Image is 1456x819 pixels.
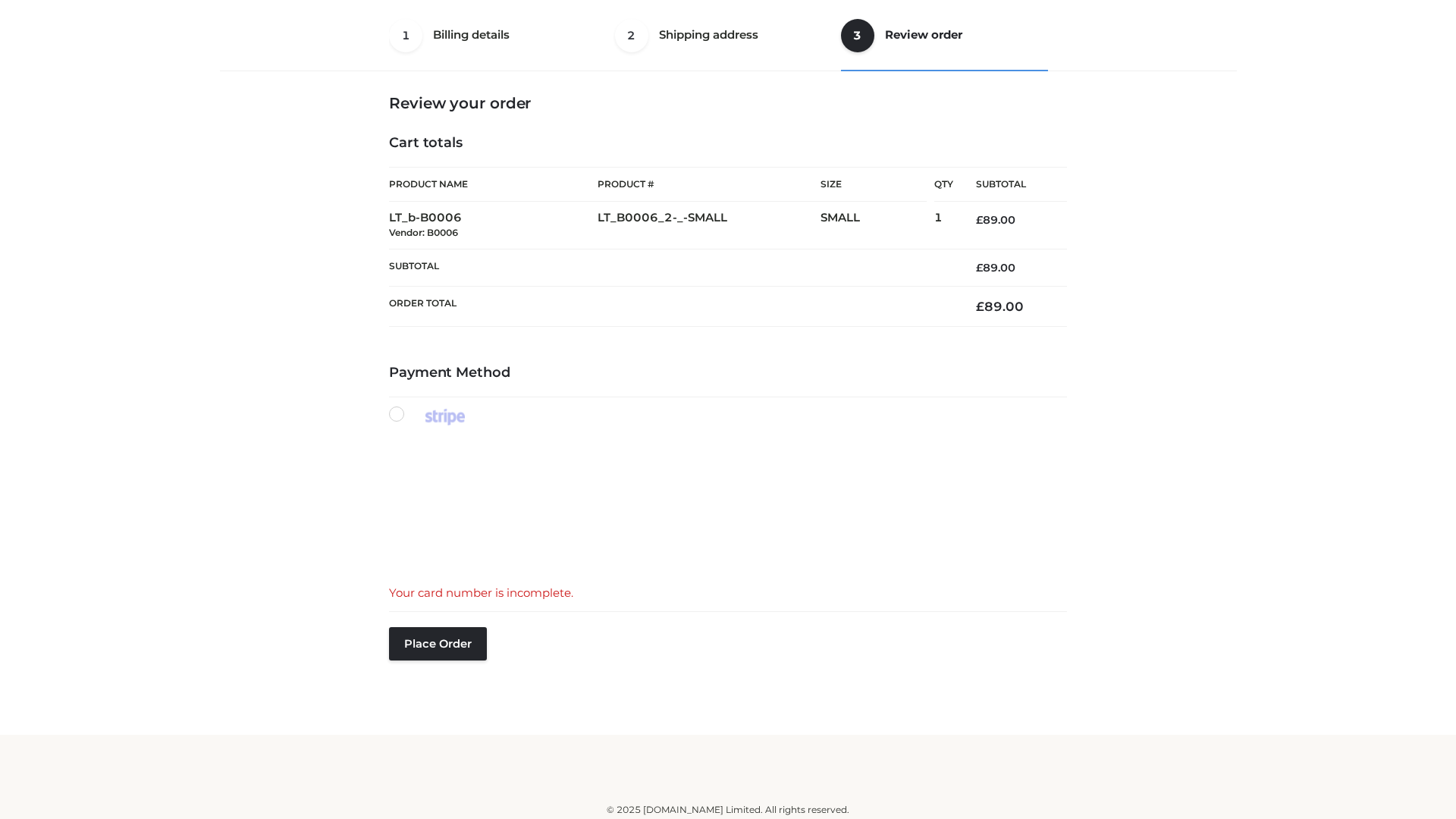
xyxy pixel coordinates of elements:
[976,213,1015,227] bdi: 89.00
[598,202,821,249] td: LT_B0006_2-_-SMALL
[821,202,934,249] td: SMALL
[821,168,927,202] th: Size
[389,583,1067,603] div: Your card number is incomplete.
[389,287,953,327] th: Order Total
[976,213,983,227] span: £
[976,261,983,275] span: £
[389,227,458,238] small: Vendor: B0006
[389,365,1067,381] h4: Payment Method
[934,167,953,202] th: Qty
[389,202,598,249] td: LT_b-B0006
[953,168,1067,202] th: Subtotal
[225,802,1231,817] div: © 2025 [DOMAIN_NAME] Limited. All rights reserved.
[389,627,487,661] button: Place order
[389,135,1067,152] h4: Cart totals
[976,299,984,314] span: £
[389,94,1067,112] h3: Review your order
[598,167,821,202] th: Product #
[934,202,953,249] td: 1
[976,299,1024,314] bdi: 89.00
[386,441,1064,566] iframe: Secure payment input frame
[389,249,953,286] th: Subtotal
[389,167,598,202] th: Product Name
[976,261,1015,275] bdi: 89.00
